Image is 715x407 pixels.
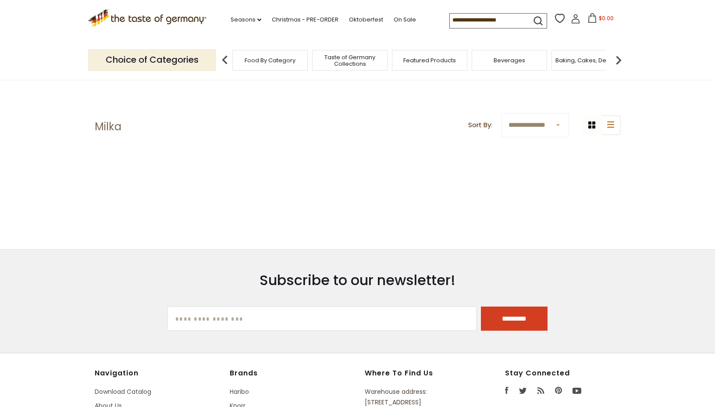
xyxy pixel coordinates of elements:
a: On Sale [394,15,416,25]
img: previous arrow [216,51,234,69]
h1: Milka [95,120,121,133]
span: $0.00 [599,14,614,22]
h4: Where to find us [365,369,465,378]
a: Beverages [494,57,525,64]
label: Sort By: [468,120,492,131]
a: Haribo [230,387,249,396]
a: Seasons [231,15,261,25]
a: Food By Category [245,57,295,64]
a: Oktoberfest [349,15,383,25]
button: $0.00 [582,13,619,26]
a: Baking, Cakes, Desserts [555,57,623,64]
h4: Stay Connected [505,369,621,378]
h4: Navigation [95,369,221,378]
h4: Brands [230,369,356,378]
p: Choice of Categories [88,49,216,71]
a: Featured Products [403,57,456,64]
h3: Subscribe to our newsletter! [167,271,548,289]
a: Christmas - PRE-ORDER [272,15,338,25]
a: Taste of Germany Collections [315,54,385,67]
img: next arrow [610,51,627,69]
a: Download Catalog [95,387,151,396]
